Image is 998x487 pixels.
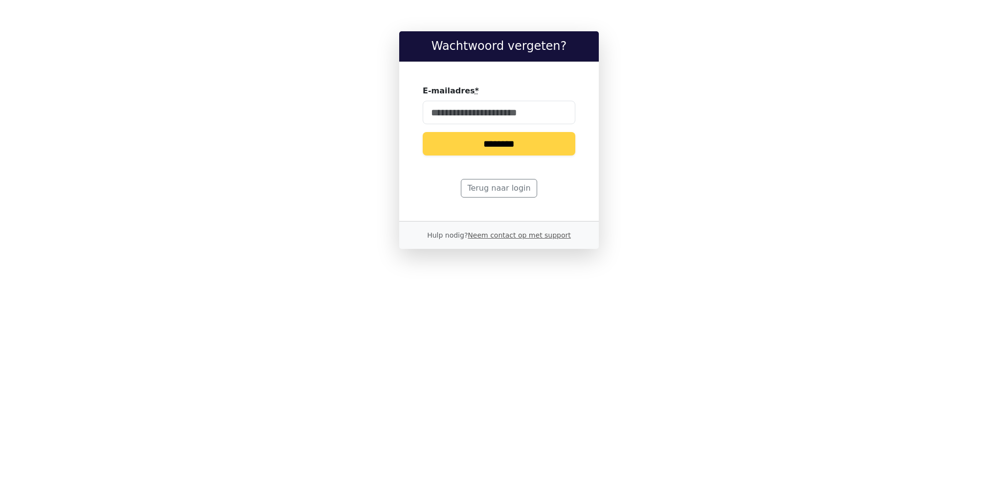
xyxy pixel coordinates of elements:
abbr: required [475,86,479,95]
label: E-mailadres [423,85,479,97]
a: Terug naar login [461,179,537,198]
h2: Wachtwoord vergeten? [407,39,591,53]
small: Hulp nodig? [427,231,571,239]
a: Neem contact op met support [468,231,570,239]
